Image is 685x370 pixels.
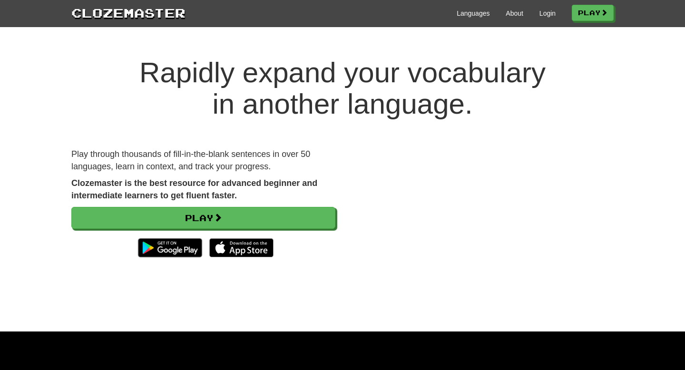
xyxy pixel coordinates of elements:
a: About [506,9,523,18]
strong: Clozemaster is the best resource for advanced beginner and intermediate learners to get fluent fa... [71,178,317,200]
a: Play [572,5,614,21]
a: Login [539,9,556,18]
a: Play [71,207,335,229]
img: Get it on Google Play [133,234,207,262]
a: Languages [457,9,489,18]
p: Play through thousands of fill-in-the-blank sentences in over 50 languages, learn in context, and... [71,148,335,173]
a: Clozemaster [71,4,186,21]
img: Download_on_the_App_Store_Badge_US-UK_135x40-25178aeef6eb6b83b96f5f2d004eda3bffbb37122de64afbaef7... [209,238,274,257]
